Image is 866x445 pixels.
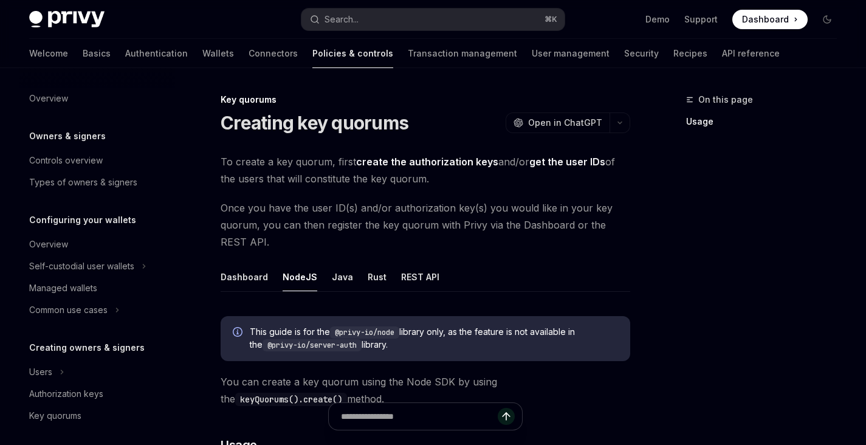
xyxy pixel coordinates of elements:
span: Open in ChatGPT [528,117,602,129]
a: Key quorums [19,405,175,427]
a: Overview [19,233,175,255]
button: Toggle Self-custodial user wallets section [19,255,175,277]
a: Controls overview [19,150,175,171]
code: @privy-io/server-auth [263,339,362,351]
svg: Info [233,327,245,339]
span: Once you have the user ID(s) and/or authorization key(s) you would like in your key quorum, you c... [221,199,630,250]
a: Welcome [29,39,68,68]
button: Toggle Users section [19,361,175,383]
a: Authentication [125,39,188,68]
div: Users [29,365,52,379]
a: Wallets [202,39,234,68]
button: Toggle dark mode [817,10,837,29]
h5: Configuring your wallets [29,213,136,227]
button: Send message [498,408,515,425]
div: REST API [401,263,439,291]
h1: Creating key quorums [221,112,408,134]
button: Toggle Common use cases section [19,299,175,321]
a: API reference [722,39,780,68]
a: Overview [19,88,175,109]
span: ⌘ K [545,15,557,24]
h5: Creating owners & signers [29,340,145,355]
a: Policies & controls [312,39,393,68]
a: Authorization keys [19,383,175,405]
div: Dashboard [221,263,268,291]
a: get the user IDs [529,156,605,168]
div: NodeJS [283,263,317,291]
h5: Owners & signers [29,129,106,143]
a: Support [684,13,718,26]
div: Java [332,263,353,291]
div: Authorization keys [29,387,103,401]
span: Dashboard [742,13,789,26]
div: Overview [29,237,68,252]
a: Usage [686,112,847,131]
a: Dashboard [732,10,808,29]
span: This guide is for the library only, as the feature is not available in the library. [250,326,618,351]
span: On this page [698,92,753,107]
a: Types of owners & signers [19,171,175,193]
div: Self-custodial user wallets [29,259,134,274]
img: dark logo [29,11,105,28]
div: Common use cases [29,303,108,317]
a: Security [624,39,659,68]
a: Connectors [249,39,298,68]
code: @privy-io/node [330,326,399,339]
div: Rust [368,263,387,291]
input: Ask a question... [341,403,498,430]
code: keyQuorums().create() [235,393,347,406]
span: To create a key quorum, first and/or of the users that will constitute the key quorum. [221,153,630,187]
button: Open in ChatGPT [506,112,610,133]
div: Search... [325,12,359,27]
div: Managed wallets [29,281,97,295]
div: Key quorums [221,94,630,106]
span: You can create a key quorum using the Node SDK by using the method. [221,373,630,407]
a: User management [532,39,610,68]
a: Recipes [673,39,707,68]
div: Controls overview [29,153,103,168]
button: Open search [301,9,564,30]
a: Demo [645,13,670,26]
div: Key quorums [29,409,81,423]
a: create the authorization keys [356,156,498,168]
div: Types of owners & signers [29,175,137,190]
a: Managed wallets [19,277,175,299]
a: Basics [83,39,111,68]
a: Transaction management [408,39,517,68]
div: Overview [29,91,68,106]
